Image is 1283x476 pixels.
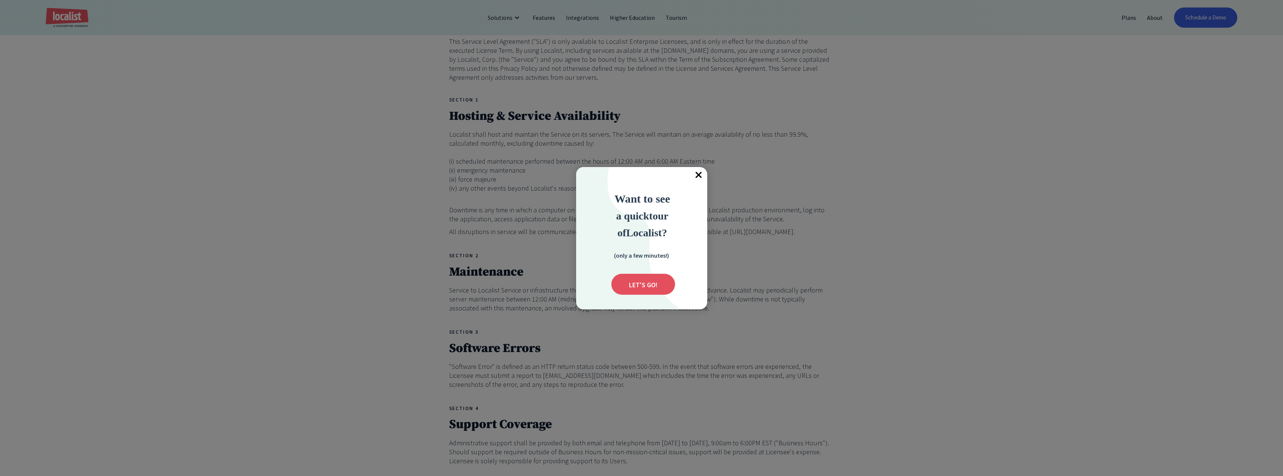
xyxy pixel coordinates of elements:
[614,192,670,205] strong: Want to see
[691,167,707,184] span: ×
[611,274,675,295] div: Submit
[691,167,707,184] div: Close popup
[616,210,649,222] span: a quick
[617,210,668,239] strong: ur of
[649,210,658,222] strong: to
[626,227,667,239] strong: Localist?
[604,251,679,260] div: (only a few minutes!)
[594,190,691,241] div: Want to see a quick tour of Localist?
[614,252,669,259] strong: (only a few minutes!)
